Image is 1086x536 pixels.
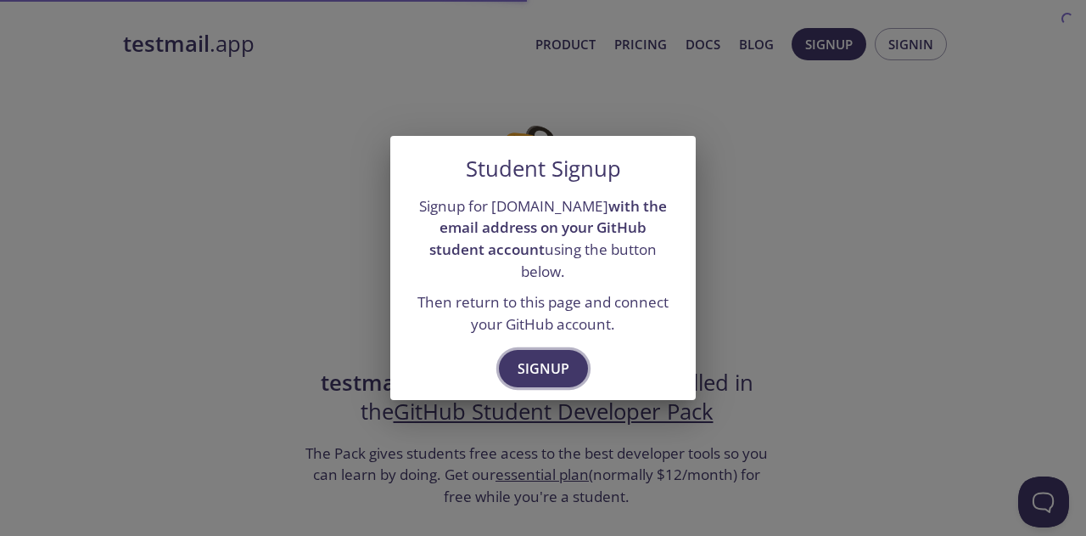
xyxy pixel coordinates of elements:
[466,156,621,182] h5: Student Signup
[518,357,569,381] span: Signup
[411,291,675,335] p: Then return to this page and connect your GitHub account.
[499,350,588,387] button: Signup
[429,196,667,259] strong: with the email address on your GitHub student account
[411,195,675,283] p: Signup for [DOMAIN_NAME] using the button below.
